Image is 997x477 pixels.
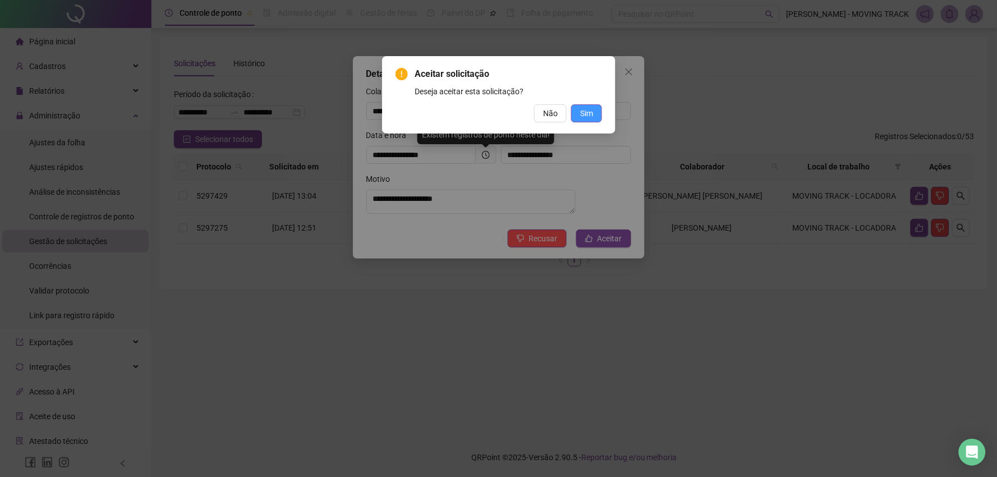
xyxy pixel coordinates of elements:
[534,104,567,122] button: Não
[571,104,602,122] button: Sim
[396,68,408,80] span: exclamation-circle
[959,439,986,466] div: Open Intercom Messenger
[415,67,602,81] span: Aceitar solicitação
[415,85,602,98] div: Deseja aceitar esta solicitação?
[580,107,593,120] span: Sim
[543,107,558,120] span: Não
